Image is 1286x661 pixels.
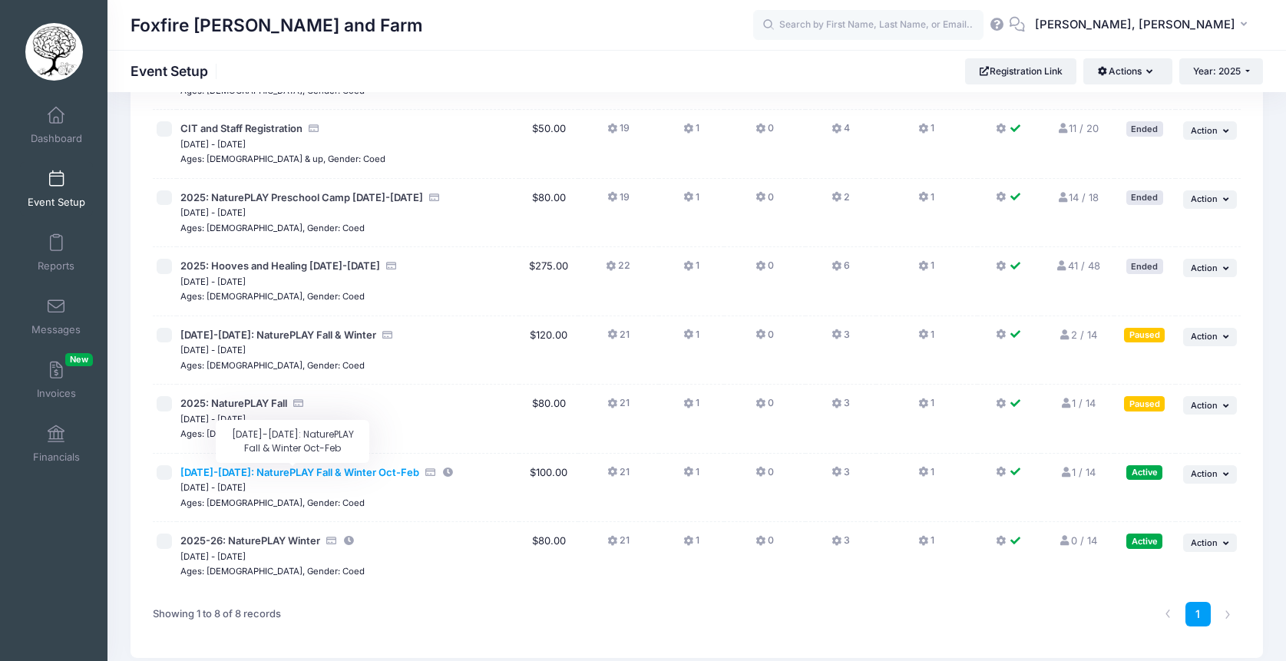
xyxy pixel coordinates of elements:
button: 21 [607,465,630,487]
span: Action [1191,400,1218,411]
button: 19 [607,190,630,213]
button: 1 [683,328,699,350]
button: Action [1183,328,1237,346]
small: Ages: [DEMOGRAPHIC_DATA], Gender: Coed [180,223,365,233]
small: Ages: [DEMOGRAPHIC_DATA], Gender: Coed [180,291,365,302]
div: Active [1126,534,1162,548]
small: Ages: [DEMOGRAPHIC_DATA], Gender: Coed [180,360,365,371]
button: [PERSON_NAME], [PERSON_NAME] [1025,8,1263,43]
a: 0 / 14 [1059,534,1097,547]
i: Accepting Credit Card Payments [382,330,394,340]
button: 21 [607,534,630,556]
button: 1 [683,396,699,418]
span: Action [1191,537,1218,548]
a: Reports [20,226,93,279]
a: 14 / 18 [1056,191,1099,203]
button: 6 [831,259,850,281]
button: 1 [683,259,699,281]
i: Accepting Credit Card Payments [425,468,437,478]
button: 4 [831,121,850,144]
span: Invoices [37,387,76,400]
button: Action [1183,121,1237,140]
td: $100.00 [519,454,578,523]
a: 1 / 14 [1060,397,1096,409]
small: [DATE] - [DATE] [180,482,246,493]
small: [DATE] - [DATE] [180,414,246,425]
small: Ages: [DEMOGRAPHIC_DATA] & up, Gender: Coed [180,154,385,164]
a: 11 / 20 [1056,122,1099,134]
button: 1 [918,259,934,281]
small: [DATE] - [DATE] [180,207,246,218]
button: 22 [606,259,630,281]
i: Accepting Credit Card Payments [308,124,320,134]
button: 0 [755,396,774,418]
span: Year: 2025 [1193,65,1241,77]
div: Showing 1 to 8 of 8 records [153,597,281,632]
span: Action [1191,193,1218,204]
small: [DATE] - [DATE] [180,139,246,150]
button: 0 [755,121,774,144]
h1: Foxfire [PERSON_NAME] and Farm [131,8,422,43]
div: Active [1126,465,1162,480]
button: Action [1183,465,1237,484]
button: Action [1183,259,1237,277]
span: Dashboard [31,132,82,145]
i: This session is currently scheduled to pause registration at 00:00 AM America/New York on 12/10/2... [343,536,355,546]
span: [DATE]-[DATE]: NaturePLAY Fall & Winter [180,329,376,341]
button: Year: 2025 [1179,58,1263,84]
button: 0 [755,465,774,487]
div: Paused [1124,328,1165,342]
td: $80.00 [519,385,578,454]
button: 1 [683,121,699,144]
span: [PERSON_NAME], [PERSON_NAME] [1035,16,1235,33]
button: 0 [755,259,774,281]
button: 1 [683,190,699,213]
span: 2025: NaturePLAY Preschool Camp [DATE]-[DATE] [180,191,423,203]
small: Ages: [DEMOGRAPHIC_DATA], Gender: Coed [180,566,365,577]
img: Foxfire Woods and Farm [25,23,83,81]
span: New [65,353,93,366]
a: 2 / 14 [1059,329,1097,341]
span: Reports [38,259,74,273]
span: Action [1191,331,1218,342]
button: 0 [755,190,774,213]
small: [DATE] - [DATE] [180,276,246,287]
button: 3 [831,328,850,350]
small: [DATE] - [DATE] [180,551,246,562]
div: Ended [1126,121,1163,136]
div: [DATE]-[DATE]: NaturePLAY Fall & Winter Oct-Feb [216,420,369,463]
span: 2025: NaturePLAY Fall [180,397,287,409]
small: Ages: [DEMOGRAPHIC_DATA], Gender: Coed [180,85,365,96]
span: [DATE]-[DATE]: NaturePLAY Fall & Winter Oct-Feb [180,466,419,478]
a: Messages [20,289,93,343]
button: Action [1183,396,1237,415]
i: This session is currently scheduled to pause registration at 00:00 AM America/New York on 10/13/2... [442,468,455,478]
span: Event Setup [28,196,85,209]
button: 21 [607,396,630,418]
a: InvoicesNew [20,353,93,407]
i: Accepting Credit Card Payments [293,398,305,408]
span: Messages [31,323,81,336]
button: Actions [1083,58,1172,84]
button: Action [1183,534,1237,552]
small: Ages: [DEMOGRAPHIC_DATA], Gender: Coed [180,497,365,508]
button: 1 [683,465,699,487]
td: $80.00 [519,179,578,248]
button: 1 [918,534,934,556]
span: 2025: Hooves and Healing [DATE]-[DATE] [180,259,380,272]
span: CIT and Staff Registration [180,122,302,134]
button: 0 [755,328,774,350]
button: 1 [918,396,934,418]
button: 2 [831,190,850,213]
div: Ended [1126,259,1163,273]
td: $80.00 [519,522,578,590]
button: 3 [831,534,850,556]
span: Action [1191,125,1218,136]
a: 41 / 48 [1056,259,1100,272]
span: Action [1191,263,1218,273]
button: 1 [918,121,934,144]
span: Financials [33,451,80,464]
small: [DATE] - [DATE] [180,345,246,355]
button: Action [1183,190,1237,209]
span: 2025-26: NaturePLAY Winter [180,534,320,547]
